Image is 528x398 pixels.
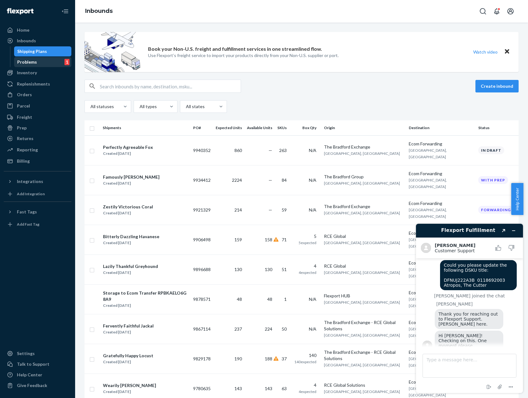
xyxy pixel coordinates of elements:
[103,144,153,150] div: Perfectly Agreeable Fox
[324,174,403,180] div: The Bradford Group
[103,240,159,246] div: Created [DATE]
[409,200,473,207] div: Ecom Forwarding
[103,233,159,240] div: Bitterly Dazzling Havanese
[409,327,447,338] span: [GEOGRAPHIC_DATA], [GEOGRAPHIC_DATA]
[234,148,242,153] span: 860
[409,230,473,236] div: Ecom Forwarding
[17,209,37,215] div: Fast Tags
[504,5,517,18] button: Open account menu
[103,204,153,210] div: Zestily Victorious Coral
[321,120,406,135] th: Origin
[294,359,316,364] span: 140 expected
[17,361,49,367] div: Talk to Support
[409,178,447,189] span: [GEOGRAPHIC_DATA], [GEOGRAPHIC_DATA]
[234,356,242,361] span: 190
[17,114,32,120] div: Freight
[17,92,32,98] div: Orders
[17,178,43,185] div: Integrations
[511,183,523,215] button: Help Center
[17,158,30,164] div: Billing
[324,363,400,367] span: [GEOGRAPHIC_DATA], [GEOGRAPHIC_DATA]
[409,297,447,308] span: [GEOGRAPHIC_DATA], [GEOGRAPHIC_DATA]
[17,70,37,76] div: Inventory
[477,5,489,18] button: Open Search Box
[299,240,316,245] span: 5 expected
[148,45,322,53] p: Book your Non-U.S. freight and fulfillment services in one streamlined flow.
[409,267,447,278] span: [GEOGRAPHIC_DATA], [GEOGRAPHIC_DATA]
[4,156,71,166] a: Billing
[191,254,213,284] td: 9896688
[324,270,400,275] span: [GEOGRAPHIC_DATA], [GEOGRAPHIC_DATA]
[103,263,158,270] div: Lazily Thankful Greyhound
[139,103,140,110] input: All types
[406,120,476,135] th: Destination
[80,2,118,20] ol: breadcrumbs
[409,141,473,147] div: Ecom Forwarding
[4,112,71,122] a: Freight
[269,148,272,153] span: —
[64,59,69,65] div: 1
[90,103,90,110] input: All statuses
[265,267,272,272] span: 130
[234,326,242,332] span: 237
[232,177,242,183] span: 2224
[267,296,272,302] span: 48
[103,382,156,389] div: Wearily [PERSON_NAME]
[299,270,316,275] span: 4 expected
[103,302,188,309] div: Created [DATE]
[4,219,71,229] a: Add Fast Tag
[309,296,316,302] span: N/A
[4,189,71,199] a: Add Integration
[17,191,45,196] div: Add Integration
[103,174,160,180] div: Famously [PERSON_NAME]
[17,125,27,131] div: Prep
[191,344,213,374] td: 9829178
[103,359,153,365] div: Created [DATE]
[191,195,213,225] td: 9921329
[478,146,504,154] div: In draft
[4,134,71,144] a: Returns
[4,207,71,217] button: Fast Tags
[411,219,528,398] iframe: Find more information here
[269,207,272,212] span: —
[4,145,71,155] a: Reporting
[478,206,514,214] div: Forwarding
[191,135,213,165] td: 9940352
[4,370,71,380] a: Help Center
[234,267,242,272] span: 130
[17,372,42,378] div: Help Center
[103,323,154,329] div: Fervently Faithful Jackal
[475,80,519,92] button: Create inbound
[103,270,158,276] div: Created [DATE]
[324,382,403,388] div: RCE Global Solutions
[478,176,508,184] div: With prep
[279,148,287,153] span: 263
[103,150,153,157] div: Created [DATE]
[17,59,37,65] div: Problems
[7,8,33,14] img: Flexport logo
[17,38,36,44] div: Inbounds
[191,165,213,195] td: 9934412
[324,151,400,156] span: [GEOGRAPHIC_DATA], [GEOGRAPHIC_DATA]
[324,333,400,338] span: [GEOGRAPHIC_DATA], [GEOGRAPHIC_DATA]
[269,177,272,183] span: —
[17,81,50,87] div: Replenishments
[284,296,287,302] span: 1
[324,240,400,245] span: [GEOGRAPHIC_DATA], [GEOGRAPHIC_DATA]
[85,8,113,14] a: Inbounds
[213,120,244,135] th: Expected Units
[4,359,71,369] button: Talk to Support
[324,203,403,210] div: The Bradford Exchange
[185,103,186,110] input: All states
[265,356,272,361] span: 188
[409,148,447,159] span: [GEOGRAPHIC_DATA], [GEOGRAPHIC_DATA]
[191,120,213,135] th: PO#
